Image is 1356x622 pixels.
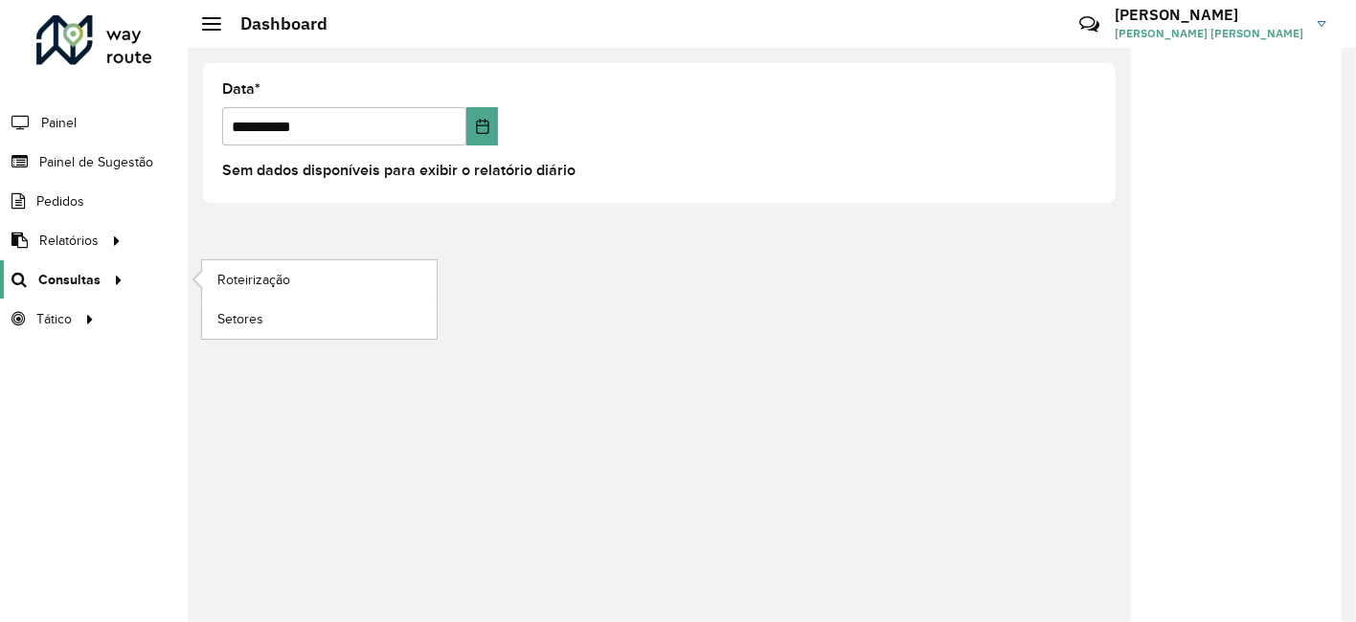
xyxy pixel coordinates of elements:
a: Roteirização [202,260,437,299]
span: Tático [36,309,72,329]
span: Setores [217,309,263,329]
a: Setores [202,300,437,338]
span: Relatórios [39,231,99,251]
span: Painel [41,113,77,133]
span: [PERSON_NAME] [PERSON_NAME] [1115,25,1303,42]
a: Contato Rápido [1069,4,1110,45]
h3: [PERSON_NAME] [1115,6,1303,24]
span: Consultas [38,270,101,290]
span: Pedidos [36,191,84,211]
span: Roteirização [217,270,290,290]
button: Choose Date [466,107,498,145]
h2: Dashboard [221,13,328,34]
label: Data [222,78,260,100]
span: Painel de Sugestão [39,152,153,172]
label: Sem dados disponíveis para exibir o relatório diário [222,159,576,182]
